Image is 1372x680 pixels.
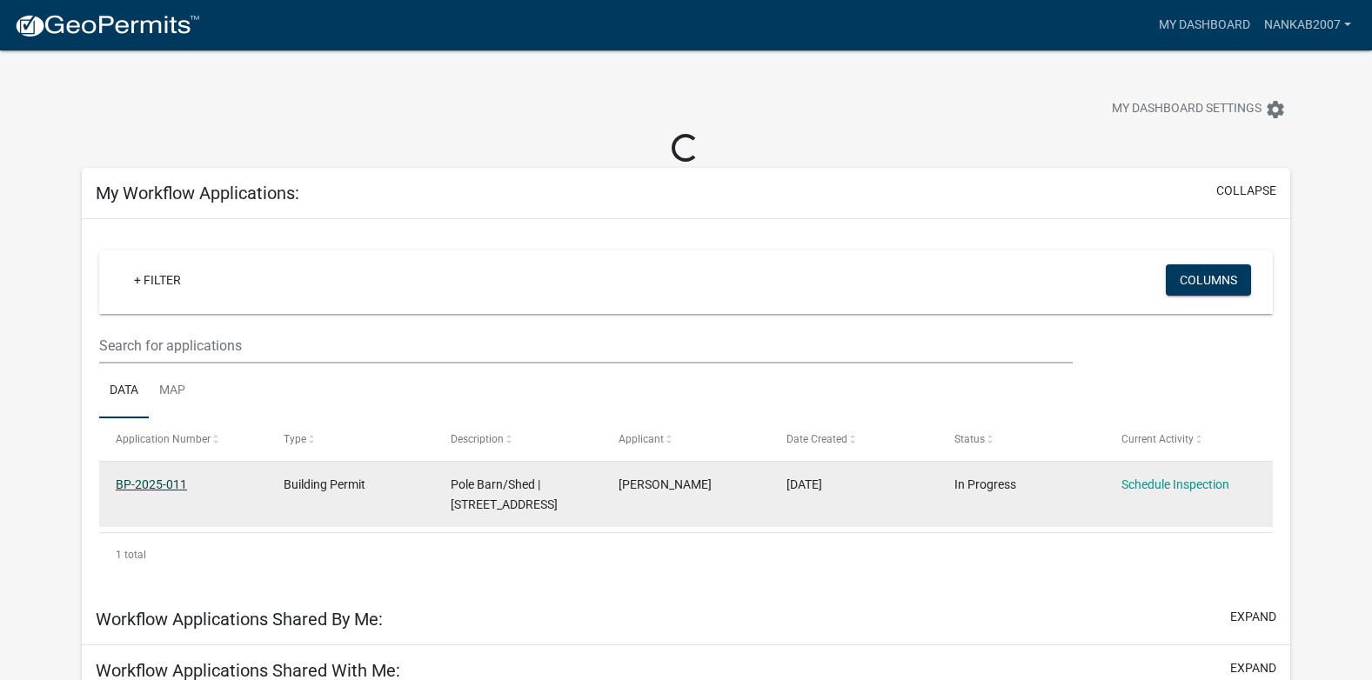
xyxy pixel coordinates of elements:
input: Search for applications [99,328,1073,363]
a: Map [149,363,196,419]
span: Applicant [619,433,664,445]
span: 04/10/2025 [786,477,822,491]
i: settings [1265,99,1286,120]
a: nankab2007 [1257,9,1358,42]
div: collapse [82,219,1290,593]
a: BP-2025-011 [116,477,187,491]
datatable-header-cell: Current Activity [1105,418,1273,460]
span: Richard Atwell [619,477,712,491]
a: Data [99,363,149,419]
div: 1 total [99,533,1273,577]
h5: Workflow Applications Shared By Me: [96,609,383,630]
datatable-header-cell: Application Number [99,418,267,460]
button: My Dashboard Settingssettings [1098,92,1300,126]
datatable-header-cell: Type [267,418,435,460]
span: My Dashboard Settings [1112,99,1262,120]
span: Description [451,433,504,445]
a: + Filter [120,264,195,296]
button: Columns [1166,264,1251,296]
span: Building Permit [284,477,365,491]
span: Application Number [116,433,211,445]
button: expand [1230,608,1276,626]
a: My Dashboard [1152,9,1257,42]
span: Pole Barn/Shed | 3951 MONROE WAPELLO [451,477,558,511]
a: Schedule Inspection [1121,477,1229,491]
datatable-header-cell: Applicant [602,418,770,460]
button: collapse [1216,182,1276,200]
datatable-header-cell: Status [937,418,1105,460]
datatable-header-cell: Description [434,418,602,460]
span: Current Activity [1121,433,1194,445]
span: Type [284,433,306,445]
span: Date Created [786,433,847,445]
span: In Progress [954,477,1016,491]
h5: My Workflow Applications: [96,183,299,203]
span: Status [954,433,985,445]
datatable-header-cell: Date Created [770,418,938,460]
button: expand [1230,659,1276,677]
